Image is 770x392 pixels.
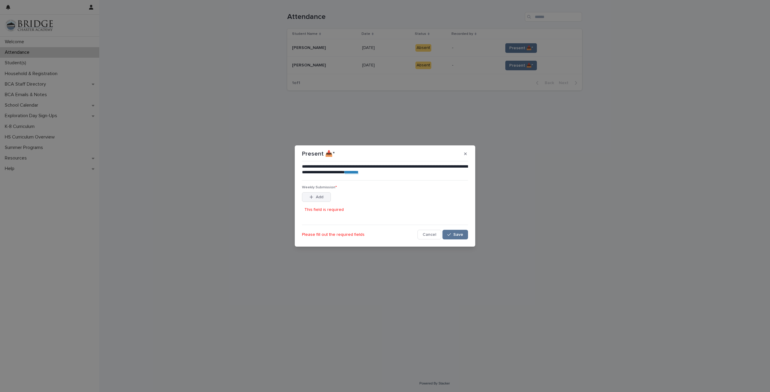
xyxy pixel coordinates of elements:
span: Save [453,232,463,237]
button: Add [302,192,331,202]
span: Add [316,195,323,199]
p: This field is required [304,207,344,213]
p: Present 📥* [302,150,335,157]
p: Please fill out the required fields [302,232,417,237]
button: Cancel [417,230,441,239]
button: Save [442,230,468,239]
span: Cancel [423,232,436,237]
span: Weekly Submission [302,186,337,189]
